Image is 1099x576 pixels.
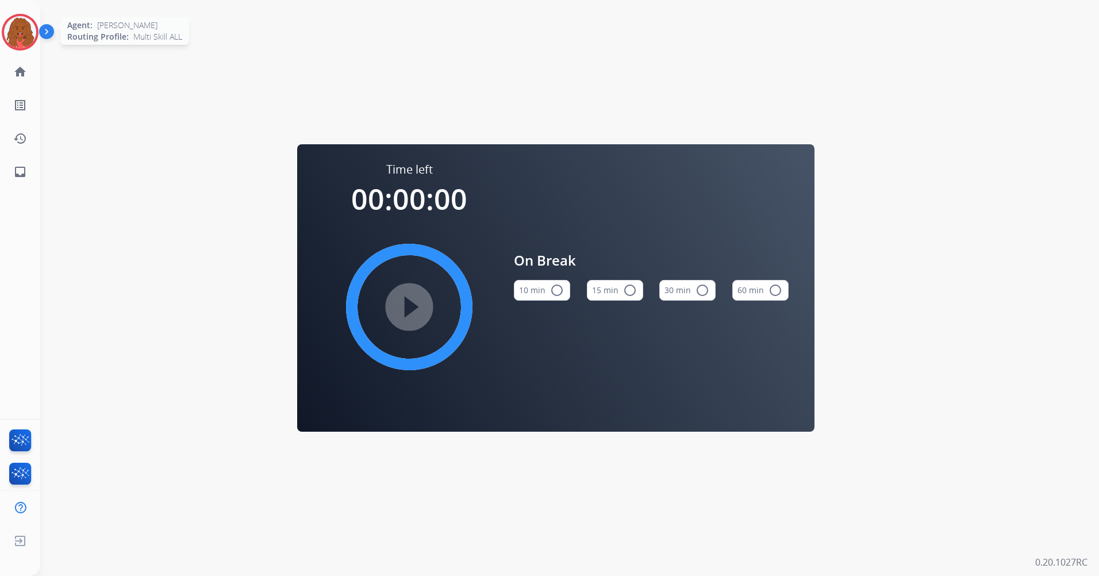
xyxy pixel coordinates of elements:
button: 10 min [514,280,570,301]
span: On Break [514,250,789,271]
button: 15 min [587,280,643,301]
p: 0.20.1027RC [1035,555,1088,569]
mat-icon: home [13,65,27,79]
mat-icon: radio_button_unchecked [768,283,782,297]
span: Routing Profile: [67,31,129,43]
span: [PERSON_NAME] [97,20,157,31]
mat-icon: radio_button_unchecked [695,283,709,297]
button: 60 min [732,280,789,301]
mat-icon: list_alt [13,98,27,112]
mat-icon: inbox [13,165,27,179]
button: 30 min [659,280,716,301]
mat-icon: radio_button_unchecked [623,283,637,297]
mat-icon: radio_button_unchecked [550,283,564,297]
span: Agent: [67,20,93,31]
mat-icon: history [13,132,27,145]
img: avatar [4,16,36,48]
span: 00:00:00 [351,179,467,218]
span: Time left [386,162,433,178]
span: Multi Skill ALL [133,31,182,43]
